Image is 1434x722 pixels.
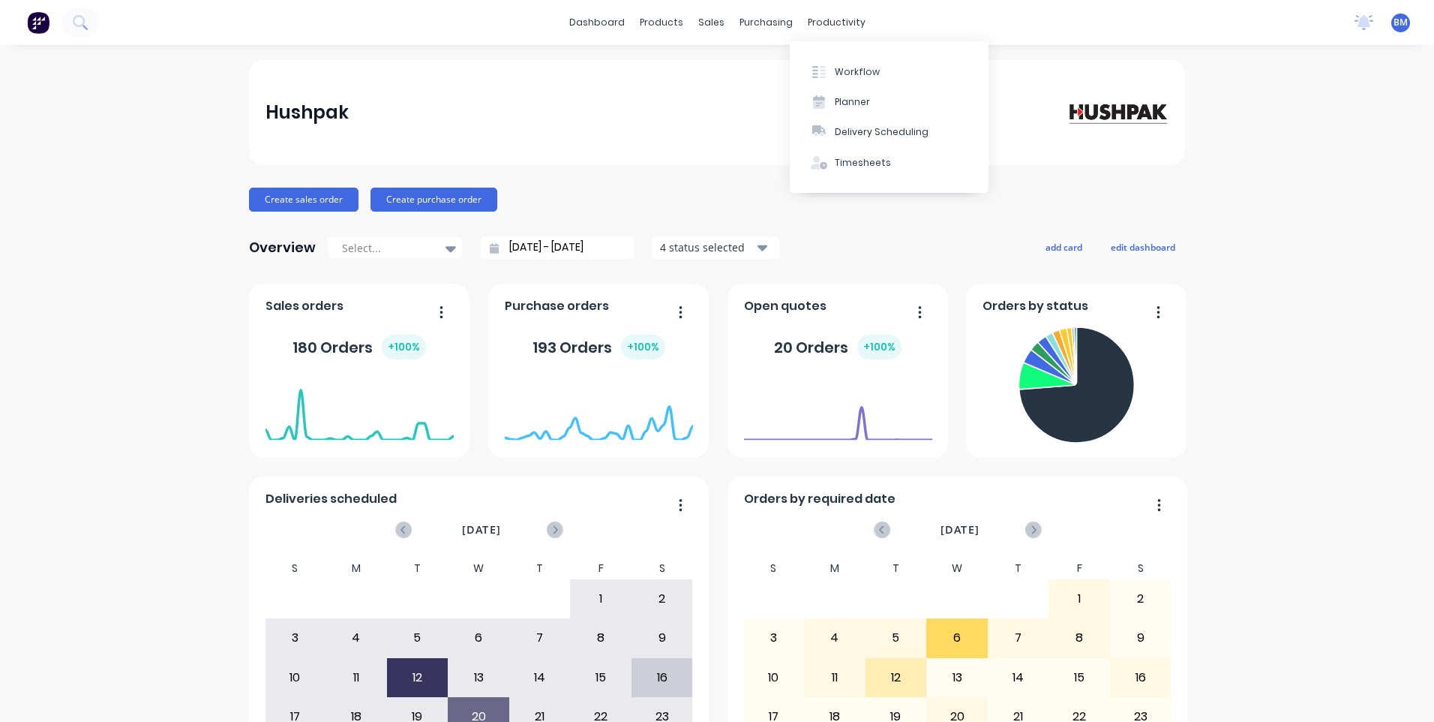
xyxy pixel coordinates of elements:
div: products [632,11,691,34]
div: sales [691,11,732,34]
span: BM [1393,16,1408,29]
div: 20 Orders [774,335,901,359]
img: Factory [27,11,49,34]
span: Purchase orders [505,297,609,315]
div: S [265,558,326,579]
div: 9 [632,619,692,657]
div: 1 [571,580,631,618]
div: T [387,558,448,579]
span: Open quotes [744,297,826,315]
div: 15 [1049,659,1109,696]
div: 16 [632,659,692,696]
div: S [1110,558,1171,579]
div: 193 Orders [532,335,665,359]
div: 11 [326,659,386,696]
div: 14 [988,659,1048,696]
div: W [926,558,988,579]
div: F [570,558,631,579]
div: 4 [326,619,386,657]
div: 8 [1049,619,1109,657]
div: 13 [927,659,987,696]
div: 11 [805,659,865,696]
div: 12 [866,659,926,696]
span: Sales orders [265,297,343,315]
div: 6 [448,619,508,657]
div: Hushpak [265,98,349,128]
img: Hushpak [1063,99,1168,125]
div: Delivery Scheduling [835,125,928,139]
div: + 100 % [382,335,426,359]
button: Timesheets [790,148,988,178]
div: + 100 % [857,335,901,359]
div: 12 [388,659,448,696]
a: dashboard [562,11,632,34]
div: S [631,558,693,579]
div: 7 [988,619,1048,657]
div: 14 [510,659,570,696]
span: Deliveries scheduled [265,490,397,508]
div: W [448,558,509,579]
div: purchasing [732,11,800,34]
div: + 100 % [621,335,665,359]
div: S [743,558,805,579]
div: F [1048,558,1110,579]
div: 15 [571,659,631,696]
div: T [865,558,927,579]
span: Orders by status [982,297,1088,315]
div: T [509,558,571,579]
span: [DATE] [462,522,501,538]
div: 8 [571,619,631,657]
button: Workflow [790,56,988,86]
div: 13 [448,659,508,696]
div: M [325,558,387,579]
div: Planner [835,95,870,109]
button: Create purchase order [370,188,497,212]
button: Create sales order [249,188,358,212]
span: [DATE] [940,522,979,538]
div: 2 [1111,580,1171,618]
button: 4 status selected [652,236,779,259]
div: 10 [265,659,325,696]
div: T [988,558,1049,579]
div: 5 [388,619,448,657]
button: Planner [790,87,988,117]
div: 4 status selected [660,239,754,255]
div: 3 [744,619,804,657]
div: 7 [510,619,570,657]
button: Delivery Scheduling [790,117,988,147]
div: 4 [805,619,865,657]
div: Workflow [835,65,880,79]
div: 6 [927,619,987,657]
div: 180 Orders [292,335,426,359]
div: 9 [1111,619,1171,657]
button: add card [1036,237,1092,257]
div: 3 [265,619,325,657]
div: Timesheets [835,156,891,170]
button: edit dashboard [1101,237,1185,257]
div: M [804,558,865,579]
div: Overview [249,233,316,263]
div: productivity [800,11,873,34]
div: 10 [744,659,804,696]
div: 16 [1111,659,1171,696]
div: 1 [1049,580,1109,618]
div: 5 [866,619,926,657]
div: 2 [632,580,692,618]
